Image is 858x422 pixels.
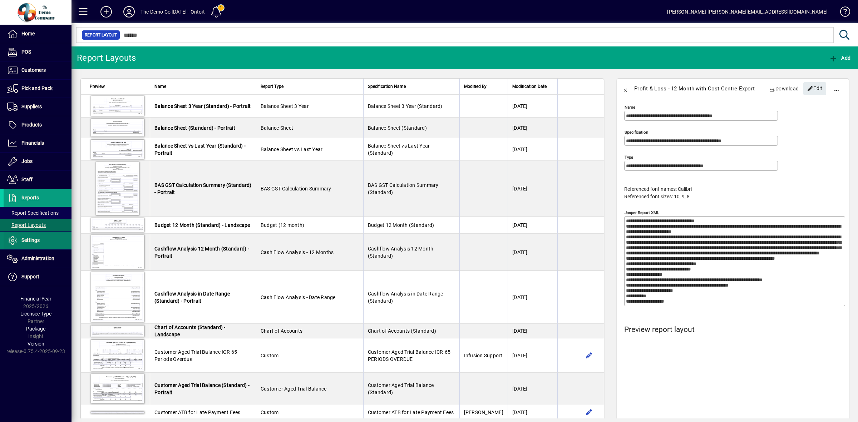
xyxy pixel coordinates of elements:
span: Balance Sheet vs Last Year [261,147,323,152]
span: Custom [261,353,279,358]
button: Edit [803,82,826,95]
span: Cash Flow Analysis - 12 Months [261,249,334,255]
span: Package [26,326,45,332]
span: Suppliers [21,104,42,109]
button: Add [95,5,118,18]
td: [DATE] [508,138,557,161]
span: Infusion Support [464,353,503,358]
span: Customer Aged Trial Balance [261,386,327,392]
span: Customer Aged Trial Balance ICR-65 - PERIODS OVERDUE [368,349,453,362]
span: Customer ATB for Late Payment Fees [368,409,454,415]
span: POS [21,49,31,55]
span: Licensee Type [20,311,51,317]
span: Chart of Accounts [261,328,302,334]
a: Home [4,25,71,43]
span: Balance Sheet 3 Year (Standard) - Portrait [154,103,251,109]
a: Products [4,116,71,134]
span: Customers [21,67,46,73]
span: Reports [21,195,39,200]
span: Specification Name [368,83,406,90]
span: Report Layouts [7,222,46,228]
td: [DATE] [508,95,557,118]
td: [DATE] [508,405,557,419]
td: [DATE] [508,373,557,405]
div: Name [154,83,252,90]
a: Jobs [4,153,71,170]
button: Back [617,80,634,97]
td: [DATE] [508,217,557,234]
span: Edit [807,83,823,94]
mat-label: Jasper Report XML [625,210,659,215]
a: POS [4,43,71,61]
span: Chart of Accounts (Standard) - Landscape [154,324,226,337]
span: [PERSON_NAME] [464,409,503,415]
a: Staff [4,171,71,189]
span: Home [21,31,35,36]
span: Preview [90,83,105,90]
span: Custom [261,409,279,415]
div: Profit & Loss - 12 Month with Cost Centre Export [634,83,755,94]
span: Customer ATB for Late Payment Fees [154,409,241,415]
span: Balance Sheet vs Last Year (Standard) - Portrait [154,143,246,156]
span: Report Layout [85,31,117,39]
span: Cashflow Analysis in Date Range (Standard) - Portrait [154,291,230,304]
span: Report Specifications [7,210,59,216]
span: Name [154,83,166,90]
td: [DATE] [508,234,557,271]
span: Balance Sheet vs Last Year (Standard) [368,143,430,156]
div: Modification Date [512,83,553,90]
span: Financial Year [20,296,51,302]
mat-label: Type [625,155,633,160]
button: Profile [118,5,140,18]
span: Customer Aged Trial Balance (Standard) [368,382,434,395]
a: Report Layouts [4,219,71,231]
div: Specification Name [368,83,455,90]
span: Budget (12 month) [261,222,304,228]
span: Customer Aged Trial Balance ICR-65- Periods Overdue [154,349,239,362]
span: Cashflow Analysis in Date Range (Standard) [368,291,443,304]
span: Referenced font sizes: 10, 9, 8 [624,194,690,199]
td: [DATE] [508,324,557,338]
span: Modification Date [512,83,547,90]
td: [DATE] [508,271,557,324]
span: Staff [21,177,33,182]
span: Jobs [21,158,33,164]
button: Add [827,51,852,64]
a: Administration [4,250,71,268]
span: Cash Flow Analysis - Date Range [261,294,336,300]
button: Edit [583,407,595,418]
div: Report Layouts [77,52,136,64]
span: Administration [21,255,54,261]
a: Customers [4,61,71,79]
span: Settings [21,237,40,243]
span: Pick and Pack [21,85,53,91]
span: Add [829,55,850,61]
td: [DATE] [508,161,557,217]
span: Cashflow Analysis 12 Month (Standard) - Portrait [154,246,249,259]
h4: Preview report layout [624,325,845,334]
span: Balance Sheet (Standard) - Portrait [154,125,235,131]
a: Suppliers [4,98,71,116]
mat-label: Name [625,105,635,110]
span: Budget 12 Month (Standard) [368,222,434,228]
span: Chart of Accounts (Standard) [368,328,436,334]
span: Download [769,83,799,94]
span: Balance Sheet 3 Year [261,103,309,109]
a: Financials [4,134,71,152]
span: Cashflow Analysis 12 Month (Standard) [368,246,434,259]
span: Support [21,274,39,279]
span: BAS GST Calculation Summary (Standard) [368,182,439,195]
td: [DATE] [508,338,557,373]
span: Version [28,341,44,347]
a: Report Specifications [4,207,71,219]
span: Customer Aged Trial Balance (Standard) - Portrait [154,382,250,395]
span: Balance Sheet (Standard) [368,125,427,131]
span: BAS GST Calculation Summary [261,186,331,192]
span: Budget 12 Month (Standard) - Landscape [154,222,250,228]
div: Report Type [261,83,359,90]
div: The Demo Co [DATE] - Ontoit [140,6,205,18]
span: Modified By [464,83,487,90]
a: Settings [4,232,71,249]
button: Edit [583,350,595,361]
